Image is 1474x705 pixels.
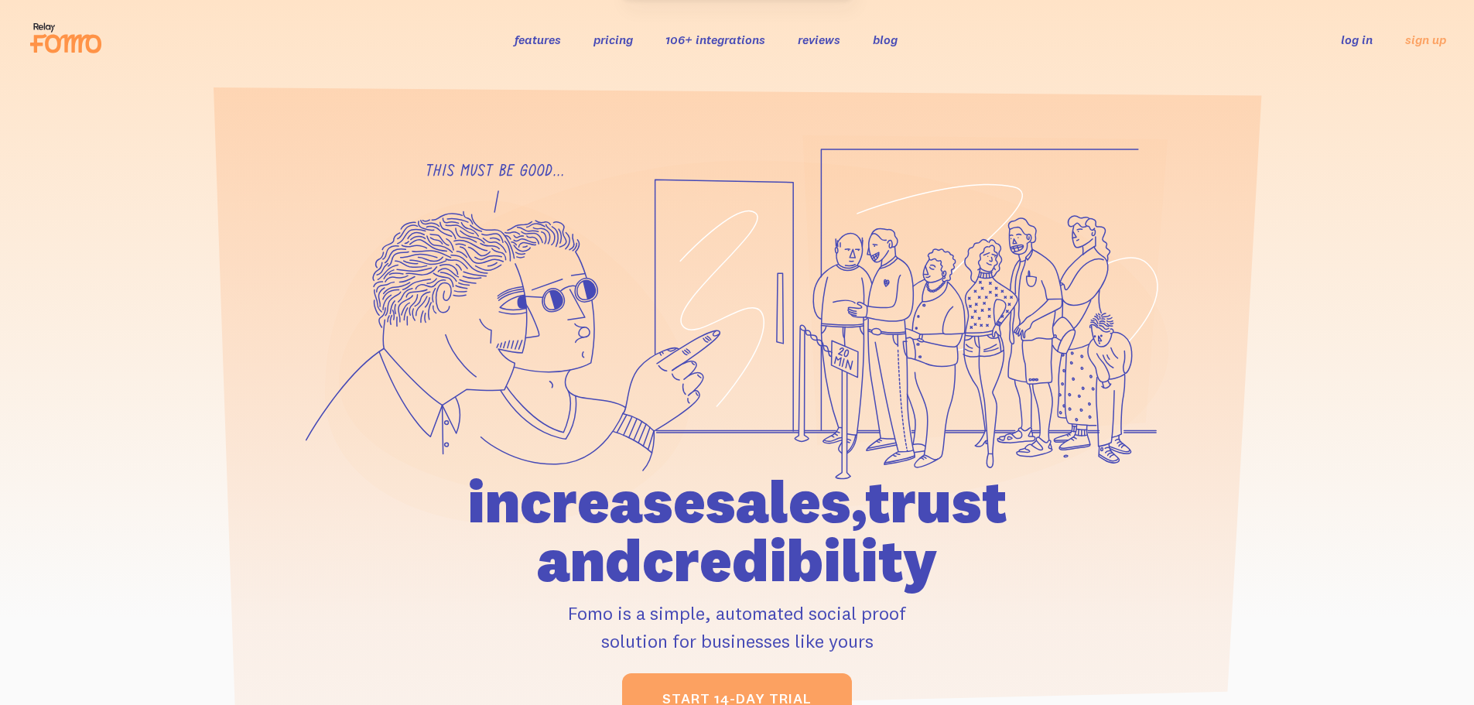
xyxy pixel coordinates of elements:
a: reviews [798,32,840,47]
a: sign up [1405,32,1446,48]
p: Fomo is a simple, automated social proof solution for businesses like yours [379,599,1096,655]
a: features [515,32,561,47]
a: log in [1341,32,1373,47]
a: 106+ integrations [665,32,765,47]
a: blog [873,32,898,47]
h1: increase sales, trust and credibility [379,472,1096,590]
a: pricing [593,32,633,47]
